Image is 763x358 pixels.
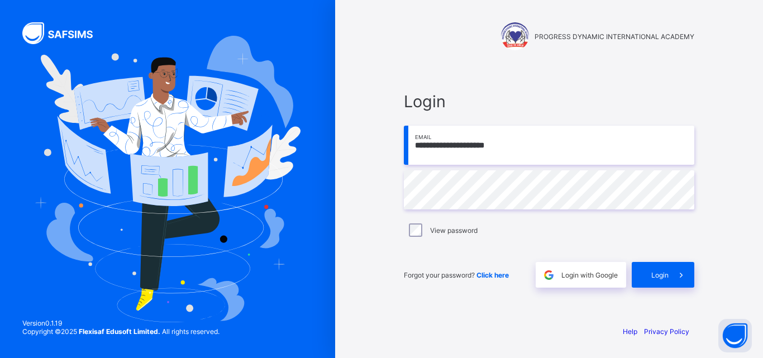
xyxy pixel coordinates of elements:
[79,327,160,336] strong: Flexisaf Edusoft Limited.
[476,271,509,279] a: Click here
[22,327,220,336] span: Copyright © 2025 All rights reserved.
[404,271,509,279] span: Forgot your password?
[22,22,106,44] img: SAFSIMS Logo
[430,226,478,235] label: View password
[623,327,637,336] a: Help
[651,271,669,279] span: Login
[718,319,752,352] button: Open asap
[35,36,301,322] img: Hero Image
[561,271,618,279] span: Login with Google
[542,269,555,281] img: google.396cfc9801f0270233282035f929180a.svg
[404,92,694,111] span: Login
[644,327,689,336] a: Privacy Policy
[535,32,694,41] span: PROGRESS DYNAMIC INTERNATIONAL ACADEMY
[22,319,220,327] span: Version 0.1.19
